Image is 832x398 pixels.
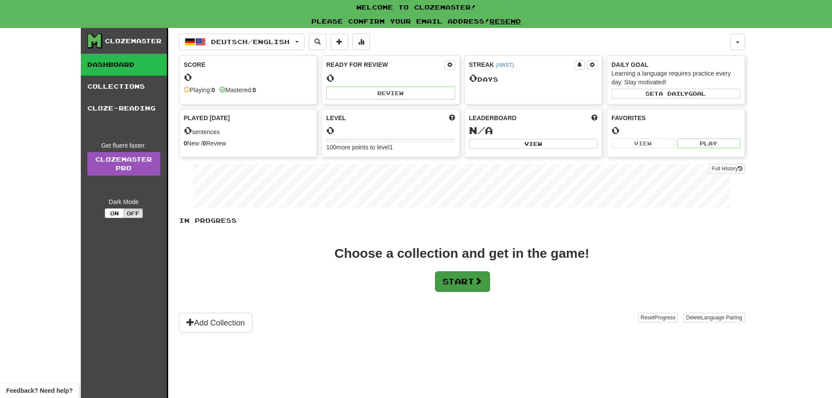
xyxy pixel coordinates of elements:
button: Review [326,87,455,100]
a: Collections [81,76,167,97]
span: Open feedback widget [6,386,72,395]
a: Dashboard [81,54,167,76]
div: Streak [469,60,575,69]
strong: 0 [252,87,256,93]
button: Search sentences [309,34,326,50]
div: Choose a collection and get in the game! [335,247,589,260]
strong: 0 [203,140,206,147]
button: Play [677,138,740,148]
span: N/A [469,124,493,136]
div: 0 [611,125,740,136]
div: Favorites [611,114,740,122]
button: ResetProgress [638,313,678,322]
button: View [611,138,675,148]
span: 0 [469,72,477,84]
span: This week in points, UTC [591,114,597,122]
button: DeleteLanguage Pairing [684,313,745,322]
span: Language Pairing [701,315,742,321]
div: 0 [326,73,455,83]
span: Score more points to level up [449,114,455,122]
div: Mastered: [219,86,256,94]
button: Add Collection [179,313,252,333]
div: Dark Mode [87,197,160,206]
span: 0 [184,124,192,136]
div: 100 more points to level 1 [326,143,455,152]
strong: 0 [184,140,187,147]
span: Leaderboard [469,114,517,122]
div: sentences [184,125,313,136]
span: a daily [659,90,688,97]
button: View [469,139,598,149]
button: Seta dailygoal [611,89,740,98]
div: 0 [184,72,313,83]
span: Level [326,114,346,122]
a: Cloze-Reading [81,97,167,119]
button: Start [435,271,490,291]
div: Clozemaster [105,37,162,45]
button: Deutsch/English [179,34,304,50]
button: On [105,208,124,218]
span: Progress [654,315,675,321]
div: Learning a language requires practice every day. Stay motivated! [611,69,740,87]
div: Day s [469,73,598,84]
div: Daily Goal [611,60,740,69]
button: Off [124,208,143,218]
div: Get fluent faster. [87,141,160,150]
a: (AWST) [496,62,514,68]
button: Add sentence to collection [331,34,348,50]
div: Playing: [184,86,215,94]
strong: 0 [211,87,215,93]
button: Full History [709,164,745,173]
button: More stats [352,34,370,50]
a: Resend [490,17,521,25]
span: Deutsch / English [211,38,290,45]
p: In Progress [179,216,745,225]
div: Score [184,60,313,69]
span: Played [DATE] [184,114,230,122]
div: New / Review [184,139,313,148]
div: Ready for Review [326,60,445,69]
a: ClozemasterPro [87,152,160,176]
div: 0 [326,125,455,136]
